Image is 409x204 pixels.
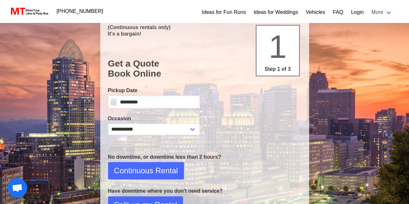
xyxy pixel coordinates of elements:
[108,87,200,94] label: Pickup Date
[202,8,246,16] a: Ideas for Fun Runs
[108,24,301,30] p: (Continuous rentals only)
[108,115,200,123] label: Occasion
[53,5,107,18] a: [PHONE_NUMBER]
[8,178,27,198] div: Open chat
[333,8,343,16] a: FAQ
[114,165,178,177] span: Continuous Rental
[351,8,363,16] a: Login
[253,8,298,16] a: Ideas for Weddings
[368,6,396,19] a: More
[9,7,49,16] img: MotorToys Logo
[259,65,296,73] p: Step 1 of 3
[306,8,325,16] a: Vehicles
[108,187,301,195] p: Have downtime where you don't need service?
[269,28,287,65] span: 1
[108,31,301,37] p: It's a bargain!
[108,162,184,179] button: Continuous Rental
[108,153,301,161] p: No downtime, or downtime less than 2 hours?
[108,59,301,79] h1: Get a Quote Book Online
